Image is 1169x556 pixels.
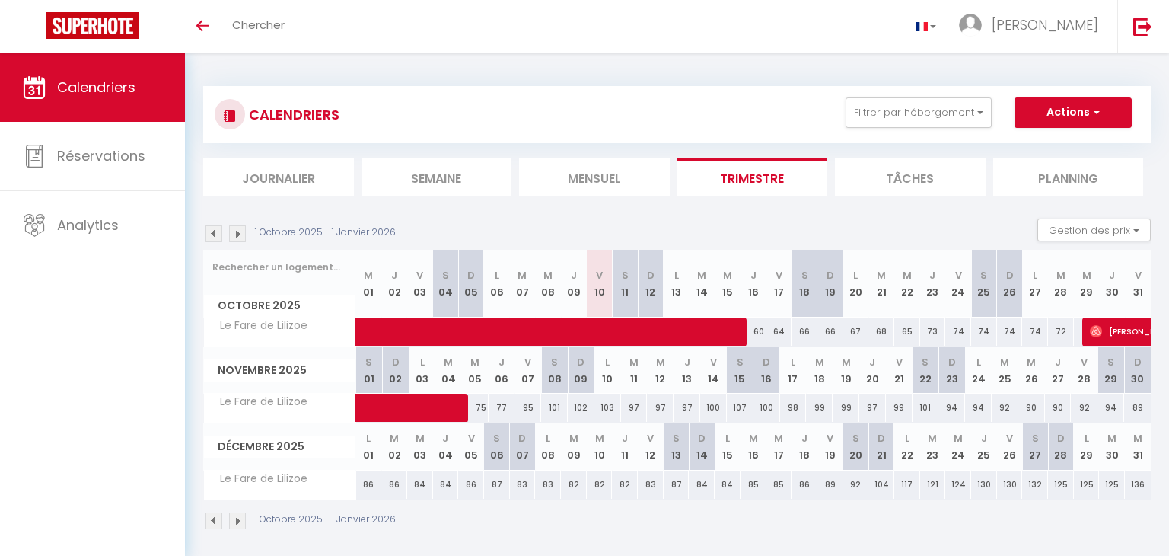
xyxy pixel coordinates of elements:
th: 13 [664,423,690,470]
th: 29 [1097,347,1124,394]
div: 85 [766,471,792,499]
div: 74 [971,318,997,346]
th: 25 [992,347,1018,394]
li: Trimestre [677,158,828,196]
abbr: S [673,431,680,446]
th: 20 [843,423,869,470]
th: 17 [780,347,807,394]
abbr: S [852,431,859,446]
th: 22 [894,250,920,318]
abbr: M [1056,268,1065,283]
div: 74 [997,318,1023,346]
th: 21 [868,423,894,470]
div: 99 [833,394,859,422]
abbr: D [878,431,885,446]
abbr: D [1134,355,1142,369]
div: 130 [997,471,1023,499]
div: 132 [1022,471,1048,499]
th: 07 [514,347,541,394]
abbr: S [365,355,372,369]
div: 84 [407,471,433,499]
div: 92 [843,471,869,499]
th: 26 [1018,347,1045,394]
th: 18 [792,423,817,470]
abbr: J [929,268,935,283]
abbr: L [905,431,909,446]
abbr: S [922,355,929,369]
div: 84 [689,471,715,499]
th: 13 [664,250,690,318]
abbr: J [1055,355,1061,369]
div: 83 [510,471,536,499]
th: 01 [356,347,383,394]
th: 03 [409,347,435,394]
abbr: D [467,268,475,283]
div: 82 [612,471,638,499]
div: 124 [945,471,971,499]
div: 89 [817,471,843,499]
th: 24 [945,423,971,470]
abbr: M [595,431,604,446]
abbr: D [827,268,834,283]
abbr: M [1133,431,1142,446]
abbr: J [622,431,628,446]
abbr: S [1032,431,1039,446]
abbr: M [697,268,706,283]
div: 130 [971,471,997,499]
abbr: L [1085,431,1089,446]
div: 90 [1018,394,1045,422]
div: 125 [1048,471,1074,499]
h3: CALENDRIERS [245,97,339,132]
span: Réservations [57,146,145,165]
th: 12 [638,250,664,318]
abbr: V [1006,431,1013,446]
th: 15 [727,347,753,394]
th: 06 [489,347,515,394]
li: Mensuel [519,158,670,196]
div: 100 [700,394,727,422]
div: 74 [1022,318,1048,346]
abbr: M [543,268,553,283]
abbr: J [981,431,987,446]
th: 05 [462,347,489,394]
th: 16 [741,423,766,470]
p: 1 Octobre 2025 - 1 Janvier 2026 [255,513,396,527]
th: 18 [792,250,817,318]
abbr: L [420,355,425,369]
div: 97 [674,394,700,422]
th: 20 [843,250,869,318]
div: 87 [484,471,510,499]
th: 31 [1125,423,1151,470]
abbr: L [495,268,499,283]
div: 136 [1125,471,1151,499]
div: 125 [1074,471,1100,499]
div: 92 [1071,394,1097,422]
div: 107 [727,394,753,422]
abbr: M [1027,355,1036,369]
div: 73 [920,318,946,346]
th: 22 [913,347,939,394]
abbr: M [470,355,479,369]
th: 10 [594,347,621,394]
div: 94 [938,394,965,422]
input: Rechercher un logement... [212,254,347,281]
th: 23 [938,347,965,394]
abbr: L [791,355,795,369]
abbr: S [442,268,449,283]
abbr: V [596,268,603,283]
abbr: M [444,355,453,369]
div: 86 [356,471,382,499]
abbr: J [750,268,757,283]
div: 94 [1097,394,1124,422]
th: 30 [1099,250,1125,318]
abbr: V [710,355,717,369]
abbr: S [737,355,744,369]
abbr: L [366,431,371,446]
span: Octobre 2025 [204,295,355,317]
th: 17 [766,423,792,470]
div: 90 [1045,394,1072,422]
abbr: V [776,268,782,283]
abbr: D [1006,268,1014,283]
abbr: M [569,431,578,446]
div: 121 [920,471,946,499]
